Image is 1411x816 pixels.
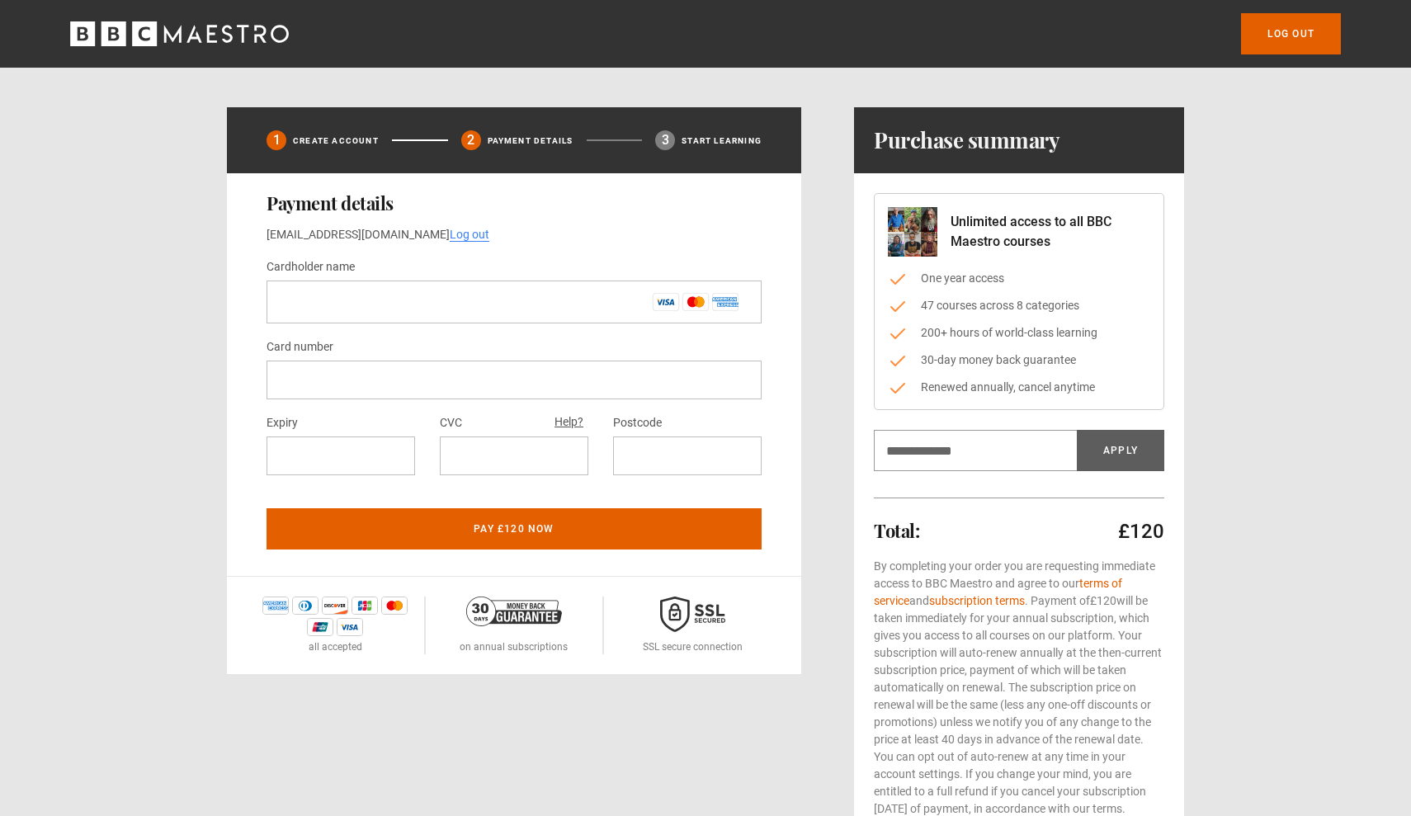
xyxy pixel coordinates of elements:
[613,413,662,433] label: Postcode
[550,412,588,433] button: Help?
[309,639,362,654] p: all accepted
[1241,13,1341,54] a: Log out
[307,618,333,636] img: unionpay
[280,448,402,464] iframe: Secure expiration date input frame
[381,597,408,615] img: mastercard
[874,521,919,540] h2: Total:
[267,413,298,433] label: Expiry
[874,127,1059,153] h1: Purchase summary
[888,379,1150,396] li: Renewed annually, cancel anytime
[643,639,743,654] p: SSL secure connection
[626,448,748,464] iframe: Secure postal code input frame
[293,134,379,147] p: Create Account
[453,448,575,464] iframe: Secure CVC input frame
[267,130,286,150] div: 1
[682,134,762,147] p: Start learning
[70,21,289,46] svg: BBC Maestro
[888,297,1150,314] li: 47 courses across 8 categories
[337,618,363,636] img: visa
[267,337,333,357] label: Card number
[655,130,675,150] div: 3
[488,134,573,147] p: Payment details
[267,193,762,213] h2: Payment details
[450,228,489,242] a: Log out
[1118,518,1164,545] p: £120
[280,372,748,388] iframe: Secure card number input frame
[466,597,562,626] img: 30-day-money-back-guarantee-c866a5dd536ff72a469b.png
[267,508,762,550] button: Pay £120 now
[322,597,348,615] img: discover
[888,324,1150,342] li: 200+ hours of world-class learning
[929,594,1025,607] a: subscription terms
[440,413,462,433] label: CVC
[1077,430,1164,471] button: Apply
[1090,594,1116,607] span: £120
[292,597,319,615] img: diners
[352,597,378,615] img: jcb
[461,130,481,150] div: 2
[262,597,289,615] img: amex
[460,639,568,654] p: on annual subscriptions
[951,212,1150,252] p: Unlimited access to all BBC Maestro courses
[888,351,1150,369] li: 30-day money back guarantee
[267,257,355,277] label: Cardholder name
[267,226,762,243] p: [EMAIL_ADDRESS][DOMAIN_NAME]
[888,270,1150,287] li: One year access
